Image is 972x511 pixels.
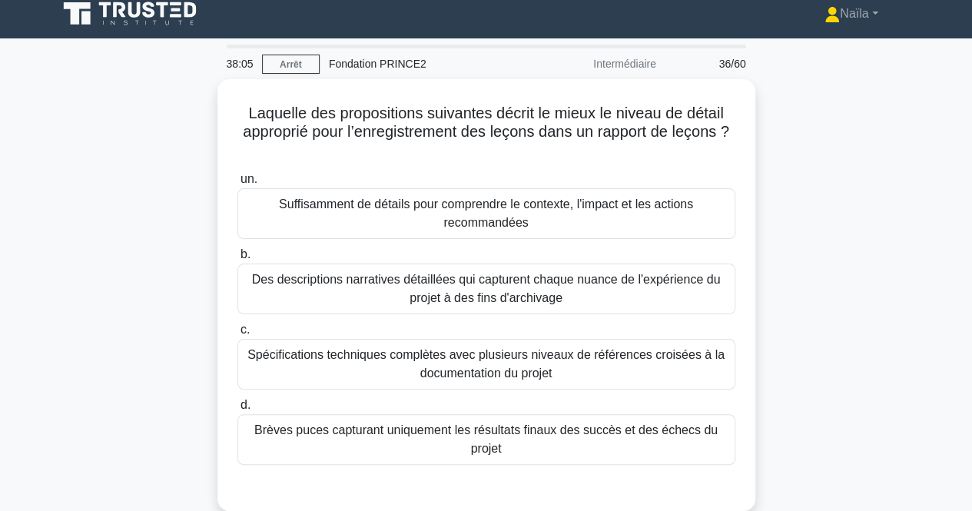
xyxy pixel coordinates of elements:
[254,423,718,455] font: Brèves puces capturant uniquement les résultats finaux des succès et des échecs du projet
[840,7,868,20] font: Naïla
[280,59,302,70] font: Arrêt
[241,398,250,411] font: d.
[241,247,250,260] font: b.
[243,105,729,140] font: Laquelle des propositions suivantes décrit le mieux le niveau de détail approprié pour l’enregist...
[718,58,745,70] font: 36/60
[279,197,693,229] font: Suffisamment de détails pour comprendre le contexte, l'impact et les actions recommandées
[329,58,426,70] font: Fondation PRINCE2
[593,58,656,70] font: Intermédiaire
[241,323,250,336] font: c.
[252,273,721,304] font: Des descriptions narratives détaillées qui capturent chaque nuance de l'expérience du projet à de...
[241,172,257,185] font: un.
[217,48,262,79] div: 38:05
[247,348,725,380] font: Spécifications techniques complètes avec plusieurs niveaux de références croisées à la documentat...
[262,55,320,74] a: Arrêt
